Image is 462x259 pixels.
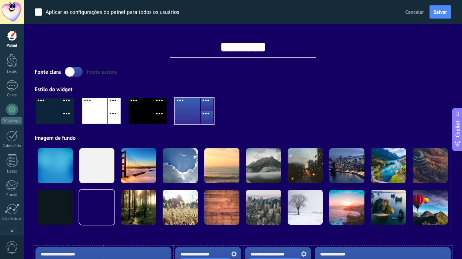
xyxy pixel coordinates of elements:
div: Imagem de fundo [35,135,451,142]
div: Estilo do widget [35,86,451,93]
div: Aplicar as configurações do painel para todos os usuários [46,9,179,16]
span: Salvar [433,9,447,15]
button: Cancelar [402,7,427,18]
div: WhatsApp [1,117,22,124]
div: Estatísticas [1,217,23,221]
div: Fonte clara [35,69,61,76]
span: Cancelar [405,9,424,15]
div: E-mail [1,193,23,198]
div: Chats [1,93,23,98]
span: Copilot [454,121,461,138]
div: Calendário [1,144,23,148]
div: Painel [1,43,23,48]
div: Listas [1,169,23,174]
div: Fonte escura [87,69,117,76]
button: Salvar [429,5,451,19]
div: Leads [1,70,23,74]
